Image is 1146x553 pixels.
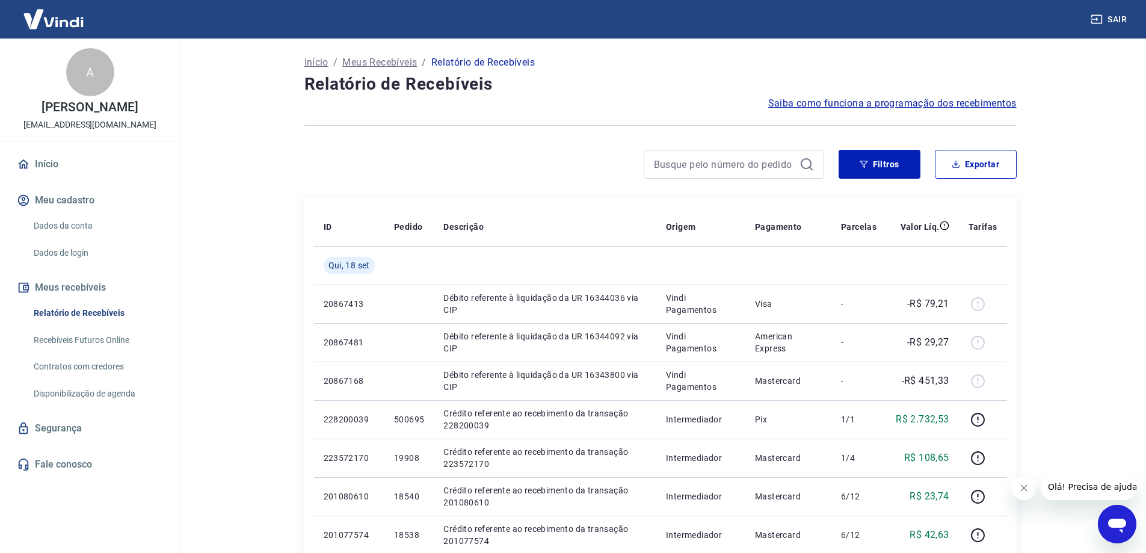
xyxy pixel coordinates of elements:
[324,490,375,502] p: 201080610
[755,375,822,387] p: Mastercard
[342,55,417,70] a: Meus Recebíveis
[394,490,424,502] p: 18540
[904,451,949,465] p: R$ 108,65
[755,490,822,502] p: Mastercard
[14,151,165,178] a: Início
[755,452,822,464] p: Mastercard
[841,413,876,425] p: 1/1
[394,221,422,233] p: Pedido
[755,413,822,425] p: Pix
[324,413,375,425] p: 228200039
[324,452,375,464] p: 223572170
[328,259,370,271] span: Qui, 18 set
[7,8,101,18] span: Olá! Precisa de ajuda?
[324,529,375,541] p: 201077574
[324,375,375,387] p: 20867168
[1098,505,1136,543] iframe: Botão para abrir a janela de mensagens
[841,221,876,233] p: Parcelas
[841,490,876,502] p: 6/12
[431,55,535,70] p: Relatório de Recebíveis
[324,221,332,233] p: ID
[23,119,156,131] p: [EMAIL_ADDRESS][DOMAIN_NAME]
[910,489,949,504] p: R$ 23,74
[29,354,165,379] a: Contratos com credores
[910,528,949,542] p: R$ 42,63
[907,297,949,311] p: -R$ 79,21
[841,529,876,541] p: 6/12
[29,301,165,326] a: Relatório de Recebíveis
[666,413,736,425] p: Intermediador
[394,529,424,541] p: 18538
[841,452,876,464] p: 1/4
[896,412,949,427] p: R$ 2.732,53
[443,407,647,431] p: Crédito referente ao recebimento da transação 228200039
[654,155,795,173] input: Busque pelo número do pedido
[304,72,1017,96] h4: Relatório de Recebíveis
[14,187,165,214] button: Meu cadastro
[14,415,165,442] a: Segurança
[14,274,165,301] button: Meus recebíveis
[304,55,328,70] a: Início
[29,241,165,265] a: Dados de login
[324,298,375,310] p: 20867413
[422,55,426,70] p: /
[66,48,114,96] div: A
[443,330,647,354] p: Débito referente à liquidação da UR 16344092 via CIP
[768,96,1017,111] a: Saiba como funciona a programação dos recebimentos
[29,382,165,406] a: Disponibilização de agenda
[333,55,337,70] p: /
[907,335,949,350] p: -R$ 29,27
[29,214,165,238] a: Dados da conta
[839,150,920,179] button: Filtros
[902,374,949,388] p: -R$ 451,33
[901,221,940,233] p: Valor Líq.
[666,529,736,541] p: Intermediador
[1041,474,1136,500] iframe: Mensagem da empresa
[841,298,876,310] p: -
[755,529,822,541] p: Mastercard
[443,446,647,470] p: Crédito referente ao recebimento da transação 223572170
[443,484,647,508] p: Crédito referente ao recebimento da transação 201080610
[14,451,165,478] a: Fale conosco
[755,221,802,233] p: Pagamento
[1088,8,1132,31] button: Sair
[42,101,138,114] p: [PERSON_NAME]
[666,490,736,502] p: Intermediador
[755,330,822,354] p: American Express
[666,292,736,316] p: Vindi Pagamentos
[841,336,876,348] p: -
[443,369,647,393] p: Débito referente à liquidação da UR 16343800 via CIP
[666,221,695,233] p: Origem
[443,221,484,233] p: Descrição
[755,298,822,310] p: Visa
[841,375,876,387] p: -
[666,369,736,393] p: Vindi Pagamentos
[666,452,736,464] p: Intermediador
[666,330,736,354] p: Vindi Pagamentos
[29,328,165,353] a: Recebíveis Futuros Online
[443,523,647,547] p: Crédito referente ao recebimento da transação 201077574
[394,452,424,464] p: 19908
[969,221,997,233] p: Tarifas
[14,1,93,37] img: Vindi
[394,413,424,425] p: 500695
[1012,476,1036,500] iframe: Fechar mensagem
[443,292,647,316] p: Débito referente à liquidação da UR 16344036 via CIP
[324,336,375,348] p: 20867481
[935,150,1017,179] button: Exportar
